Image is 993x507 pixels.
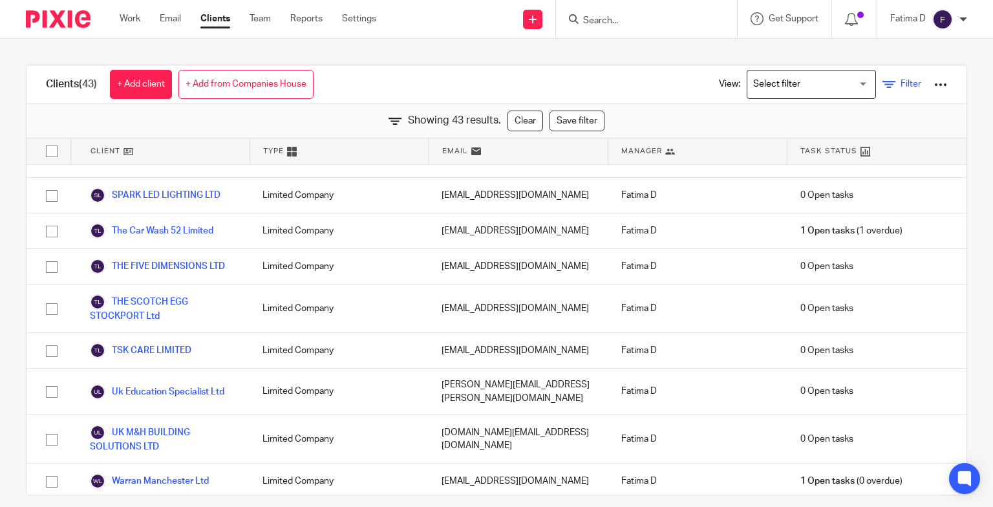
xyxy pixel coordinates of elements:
[608,369,787,415] div: Fatima D
[800,475,902,488] span: (0 overdue)
[290,12,323,25] a: Reports
[890,12,926,25] p: Fatima D
[91,146,120,156] span: Client
[46,78,97,91] h1: Clients
[250,178,429,213] div: Limited Company
[442,146,468,156] span: Email
[800,385,853,398] span: 0 Open tasks
[120,12,140,25] a: Work
[160,12,181,25] a: Email
[800,146,857,156] span: Task Status
[408,113,501,128] span: Showing 43 results.
[90,384,105,400] img: svg%3E
[507,111,543,131] a: Clear
[39,139,64,164] input: Select all
[429,415,608,463] div: [DOMAIN_NAME][EMAIL_ADDRESS][DOMAIN_NAME]
[800,433,853,446] span: 0 Open tasks
[250,415,429,463] div: Limited Company
[90,343,191,358] a: TSK CARE LIMITED
[800,344,853,357] span: 0 Open tasks
[110,70,172,99] a: + Add client
[550,111,604,131] a: Save filter
[90,223,213,239] a: The Car Wash 52 Limited
[79,79,97,89] span: (43)
[769,14,818,23] span: Get Support
[429,464,608,499] div: [EMAIL_ADDRESS][DOMAIN_NAME]
[90,384,224,400] a: Uk Education Specialist Ltd
[608,415,787,463] div: Fatima D
[608,464,787,499] div: Fatima D
[90,294,237,323] a: THE SCOTCH EGG STOCKPORT Ltd
[250,464,429,499] div: Limited Company
[800,224,902,237] span: (1 overdue)
[250,369,429,415] div: Limited Company
[250,213,429,248] div: Limited Company
[90,188,105,203] img: svg%3E
[800,189,853,202] span: 0 Open tasks
[608,213,787,248] div: Fatima D
[800,224,855,237] span: 1 Open tasks
[250,12,271,25] a: Team
[621,146,662,156] span: Manager
[429,249,608,284] div: [EMAIL_ADDRESS][DOMAIN_NAME]
[90,425,105,440] img: svg%3E
[429,369,608,415] div: [PERSON_NAME][EMAIL_ADDRESS][PERSON_NAME][DOMAIN_NAME]
[699,65,947,103] div: View:
[90,294,105,310] img: svg%3E
[608,285,787,332] div: Fatima D
[429,285,608,332] div: [EMAIL_ADDRESS][DOMAIN_NAME]
[608,333,787,368] div: Fatima D
[582,16,698,27] input: Search
[250,249,429,284] div: Limited Company
[90,259,105,274] img: svg%3E
[90,473,209,489] a: Warran Manchester Ltd
[250,285,429,332] div: Limited Company
[250,333,429,368] div: Limited Company
[429,213,608,248] div: [EMAIL_ADDRESS][DOMAIN_NAME]
[932,9,953,30] img: svg%3E
[263,146,284,156] span: Type
[800,260,853,273] span: 0 Open tasks
[749,73,868,96] input: Search for option
[901,80,921,89] span: Filter
[90,425,237,453] a: UK M&H BUILDING SOLUTIONS LTD
[800,302,853,315] span: 0 Open tasks
[800,475,855,488] span: 1 Open tasks
[747,70,876,99] div: Search for option
[90,259,225,274] a: THE FIVE DIMENSIONS LTD
[26,10,91,28] img: Pixie
[90,343,105,358] img: svg%3E
[178,70,314,99] a: + Add from Companies House
[90,223,105,239] img: svg%3E
[342,12,376,25] a: Settings
[200,12,230,25] a: Clients
[90,473,105,489] img: svg%3E
[429,333,608,368] div: [EMAIL_ADDRESS][DOMAIN_NAME]
[429,178,608,213] div: [EMAIL_ADDRESS][DOMAIN_NAME]
[608,178,787,213] div: Fatima D
[90,188,220,203] a: SPARK LED LIGHTING LTD
[608,249,787,284] div: Fatima D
